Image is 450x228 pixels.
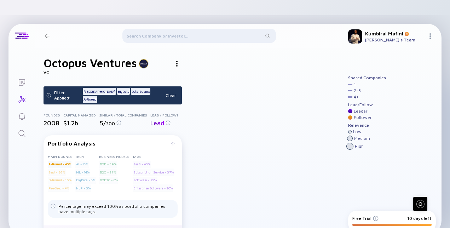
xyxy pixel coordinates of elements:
div: B2B2C - 0% [99,177,118,184]
span: Lead [150,119,164,127]
div: [PERSON_NAME]'s Team [365,37,425,42]
img: Info for Similar / Total Companies [116,120,121,125]
div: Follower [354,115,372,120]
div: Main rounds [48,154,75,159]
div: Percentage may exceed 100% as portfolio companies have multiple tags. [58,204,175,214]
div: Portfolio Analysis [48,140,171,147]
div: Low [353,129,362,134]
div: 10 days left [407,216,432,221]
h1: Octopus Ventures [44,56,137,70]
div: A-Round - 40% [48,161,71,168]
div: Pre-Seed - 4% [48,184,69,192]
a: Reminders [8,107,35,124]
div: BigData - 8% [75,177,96,184]
div: Clear [163,91,179,99]
div: Relevance [348,123,386,128]
div: [GEOGRAPHIC_DATA] [83,88,116,95]
div: Seed - 36% [48,169,66,176]
div: SaaS - 43% [133,161,151,168]
img: Filter State [46,93,51,98]
div: Data Science [131,88,151,95]
div: Business Models [99,154,132,159]
img: Kumbirai Profile Picture [348,29,362,44]
div: $1.2b [63,119,99,127]
div: Similar / Total Companies [99,113,150,117]
div: NLP - 3% [75,184,91,192]
a: Search [8,124,35,141]
div: Capital Managed [63,113,99,117]
div: Medium [354,136,370,141]
a: Investor Map [8,90,35,107]
div: High [355,144,364,149]
div: Filter Applied: [54,86,163,104]
img: Menu [427,33,433,39]
img: Tags Dislacimer info icon [51,204,56,209]
div: Tech [75,154,99,159]
div: Founded [44,113,63,117]
div: BigData [117,88,130,95]
span: 5 / [99,119,115,127]
div: Free Trial [352,216,379,221]
div: 2 - 3 [354,88,361,93]
div: Software - 25% [133,177,157,184]
div: A-Round [83,96,98,103]
div: Lead/Follow [348,102,386,107]
div: B-Round - 16% [48,177,72,184]
div: AI - 18% [75,161,88,168]
span: 300 [106,120,115,126]
div: Leader [354,109,368,114]
div: Kumbirai Mafini [365,30,425,36]
div: Subscription Service - 37% [133,169,174,176]
div: Shared Companies [348,75,386,80]
div: ML - 14% [75,169,90,176]
a: Lists [8,73,35,90]
div: 4 + [354,95,359,99]
div: Lead / Follow? [150,113,182,117]
div: Tags [133,154,178,159]
div: 1 [354,82,356,87]
div: VC [44,70,182,75]
div: Enterprise Software - 20% [133,184,173,192]
div: 2008 [44,119,63,127]
div: B2B - 59% [99,161,117,168]
img: Investor Actions [176,61,178,67]
img: Info for Lead / Follow? [166,120,171,125]
div: B2C - 27% [99,169,116,176]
